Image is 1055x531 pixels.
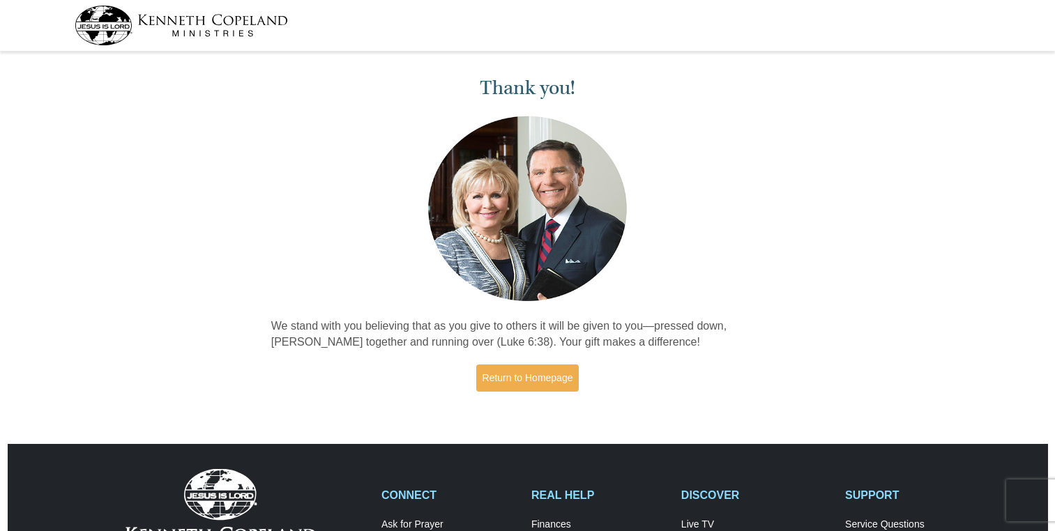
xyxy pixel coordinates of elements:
[425,113,630,305] img: Kenneth and Gloria
[845,518,980,531] a: Service Questions
[845,488,980,502] h2: SUPPORT
[476,364,579,392] a: Return to Homepage
[381,488,517,502] h2: CONNECT
[75,6,288,45] img: kcm-header-logo.svg
[381,518,517,531] a: Ask for Prayer
[271,318,784,351] p: We stand with you believing that as you give to others it will be given to you—pressed down, [PER...
[531,518,667,531] a: Finances
[531,488,667,502] h2: REAL HELP
[681,488,830,502] h2: DISCOVER
[271,77,784,100] h1: Thank you!
[681,518,830,531] a: Live TV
